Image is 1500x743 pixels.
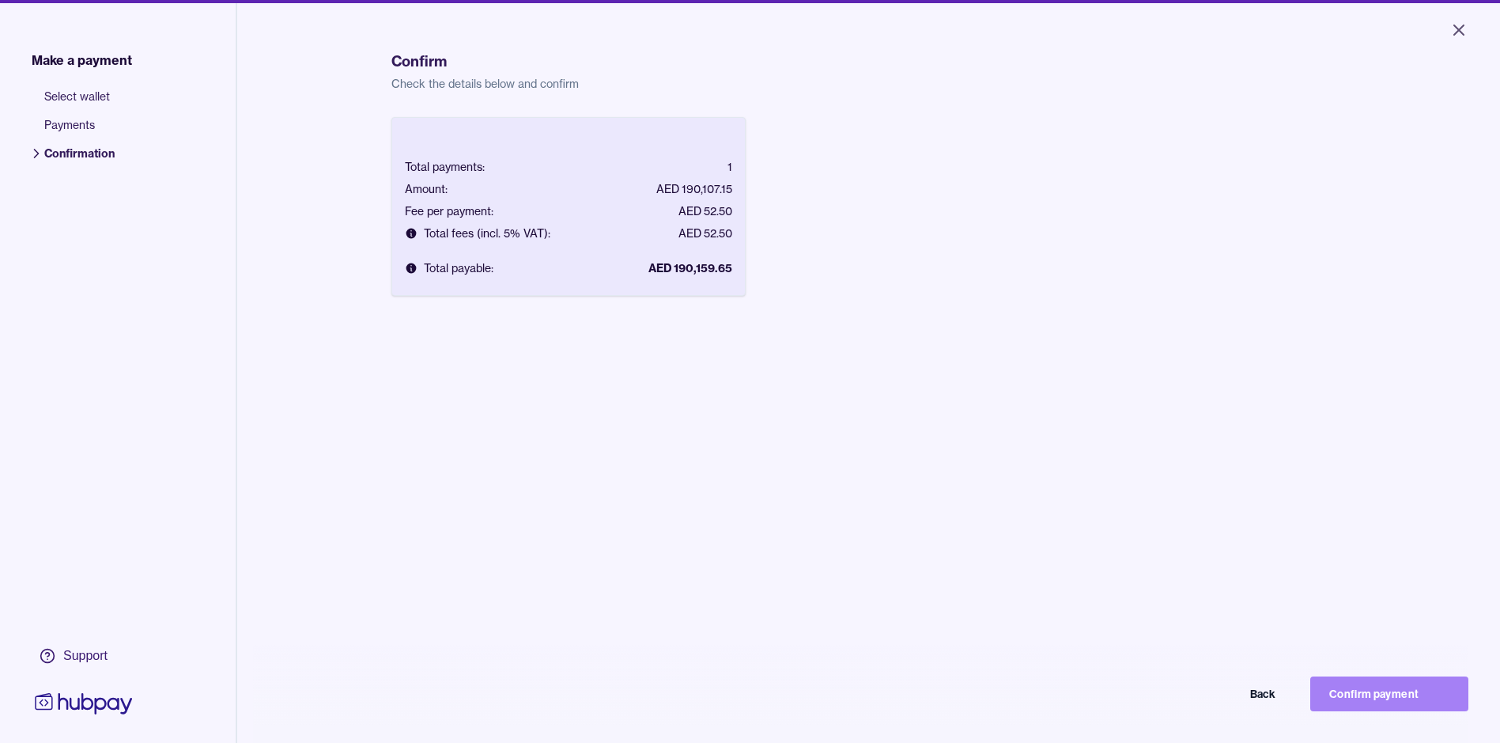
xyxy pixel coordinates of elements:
[678,226,732,241] div: AED 52.50
[678,203,732,219] div: AED 52.50
[405,260,493,276] div: Total payable:
[656,181,732,197] div: AED 190,107.15
[44,89,115,117] span: Select wallet
[727,159,732,175] div: 1
[44,117,115,146] span: Payments
[405,203,493,219] div: Fee per payment:
[32,51,132,70] span: Make a payment
[391,76,1346,92] p: Check the details below and confirm
[405,226,550,241] div: Total fees (incl. 5% VAT):
[1430,13,1487,47] button: Close
[391,51,1346,73] h1: Confirm
[405,159,485,175] div: Total payments:
[32,639,136,673] a: Support
[44,146,115,174] span: Confirmation
[1136,677,1294,711] button: Back
[405,181,448,197] div: Amount:
[648,260,732,276] div: AED 190,159.65
[1310,677,1468,711] button: Confirm payment
[63,647,108,665] div: Support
